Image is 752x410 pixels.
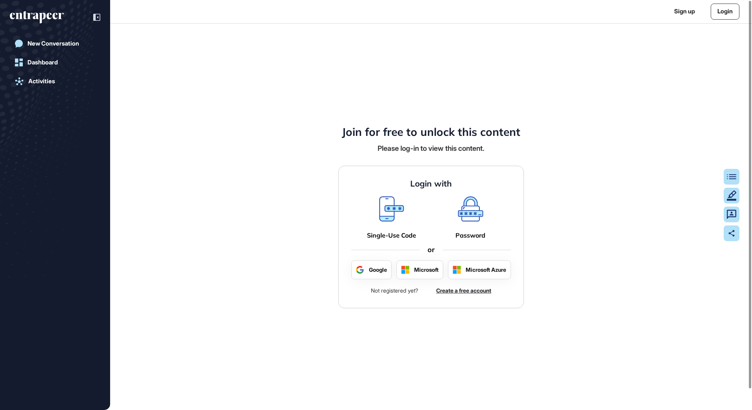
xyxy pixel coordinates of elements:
div: entrapeer-logo [10,11,64,24]
a: Create a free account [436,286,491,295]
a: Single-Use Code [367,232,416,239]
h4: Join for free to unlock this content [342,125,520,139]
div: Not registered yet? [371,286,418,295]
a: Login [711,4,739,20]
div: New Conversation [28,40,79,47]
a: Sign up [674,7,695,16]
h4: Login with [410,179,452,189]
div: or [420,245,442,254]
div: Dashboard [28,59,58,66]
div: Please log-in to view this content. [378,143,485,153]
div: Activities [28,78,55,85]
a: Password [455,232,485,239]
